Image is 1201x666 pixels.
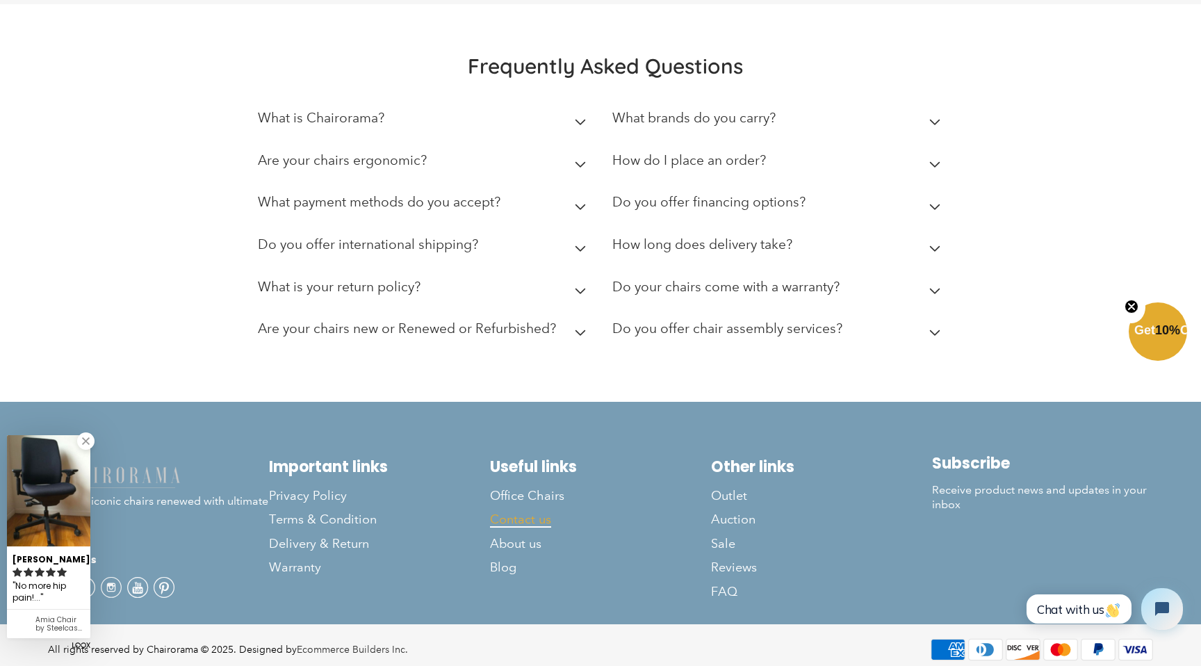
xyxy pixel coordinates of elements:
span: Terms & Condition [269,512,377,528]
summary: Do you offer financing options? [612,184,946,227]
span: FAQ [711,584,737,600]
p: Modern iconic chairs renewed with ultimate care. [48,464,269,523]
a: Blog [490,555,711,579]
a: Privacy Policy [269,484,490,507]
span: Delivery & Return [269,536,369,552]
summary: Do you offer chair assembly services? [612,311,946,353]
a: Contact us [490,507,711,531]
h2: Do you offer financing options? [612,194,806,210]
h2: Do you offer chair assembly services? [612,320,842,336]
span: Office Chairs [490,488,564,504]
h2: Do your chairs come with a warranty? [612,279,840,295]
summary: Do you offer international shipping? [258,227,591,269]
a: Office Chairs [490,484,711,507]
div: No more hip pain!... [13,578,85,606]
h2: What is your return policy? [258,279,420,295]
a: Reviews [711,555,932,579]
summary: How long does delivery take? [612,227,946,269]
a: Terms & Condition [269,507,490,531]
svg: rating icon full [35,567,44,577]
h2: Are your chairs new or Renewed or Refurbished? [258,320,556,336]
a: Ecommerce Builders Inc. [297,643,408,656]
div: Get10%OffClose teaser [1129,304,1187,362]
span: Blog [490,560,516,576]
span: Contact us [490,512,551,528]
h2: How long does delivery take? [612,236,792,252]
span: Outlet [711,488,747,504]
span: Get Off [1134,323,1198,337]
div: [PERSON_NAME] [13,549,85,566]
a: Sale [711,532,932,555]
img: Cillian C. review of Amia Chair by Steelcase-Blue (Renewed) [7,435,90,546]
svg: rating icon full [46,567,56,577]
summary: What is your return policy? [258,269,591,311]
p: Receive product news and updates in your inbox [932,483,1153,512]
summary: Do your chairs come with a warranty? [612,269,946,311]
div: All rights reserved by Chairorama © 2025. Designed by [48,642,408,657]
div: Amia Chair by Steelcase-Blue (Renewed) [35,616,85,633]
h2: Are your chairs ergonomic? [258,152,427,168]
span: Privacy Policy [269,488,347,504]
span: 10% [1155,323,1180,337]
a: Warranty [269,555,490,579]
a: Auction [711,507,932,531]
span: Sale [711,536,735,552]
svg: rating icon full [13,567,22,577]
a: Outlet [711,484,932,507]
summary: How do I place an order? [612,143,946,185]
img: chairorama [48,464,187,489]
h2: Frequently Asked Questions [258,53,953,79]
summary: What payment methods do you accept? [258,184,591,227]
span: Warranty [269,560,321,576]
svg: rating icon full [57,567,67,577]
a: FAQ [711,580,932,603]
button: Close teaser [1118,291,1145,323]
h2: What payment methods do you accept? [258,194,500,210]
h2: Do you offer international shipping? [258,236,478,252]
h2: Subscribe [932,454,1153,473]
h4: Folow us [48,551,269,568]
summary: Are your chairs ergonomic? [258,143,591,185]
h2: Useful links [490,457,711,476]
iframe: Tidio Chat [1011,576,1195,642]
summary: Are your chairs new or Renewed or Refurbished? [258,311,591,353]
h2: How do I place an order? [612,152,766,168]
svg: rating icon full [24,567,33,577]
span: Auction [711,512,755,528]
summary: What brands do you carry? [612,100,946,143]
summary: What is Chairorama? [258,100,591,143]
h2: Important links [269,457,490,476]
span: About us [490,536,541,552]
a: About us [490,532,711,555]
h2: Other links [711,457,932,476]
span: Reviews [711,560,757,576]
h2: What brands do you carry? [612,110,776,126]
h2: What is Chairorama? [258,110,384,126]
a: Delivery & Return [269,532,490,555]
